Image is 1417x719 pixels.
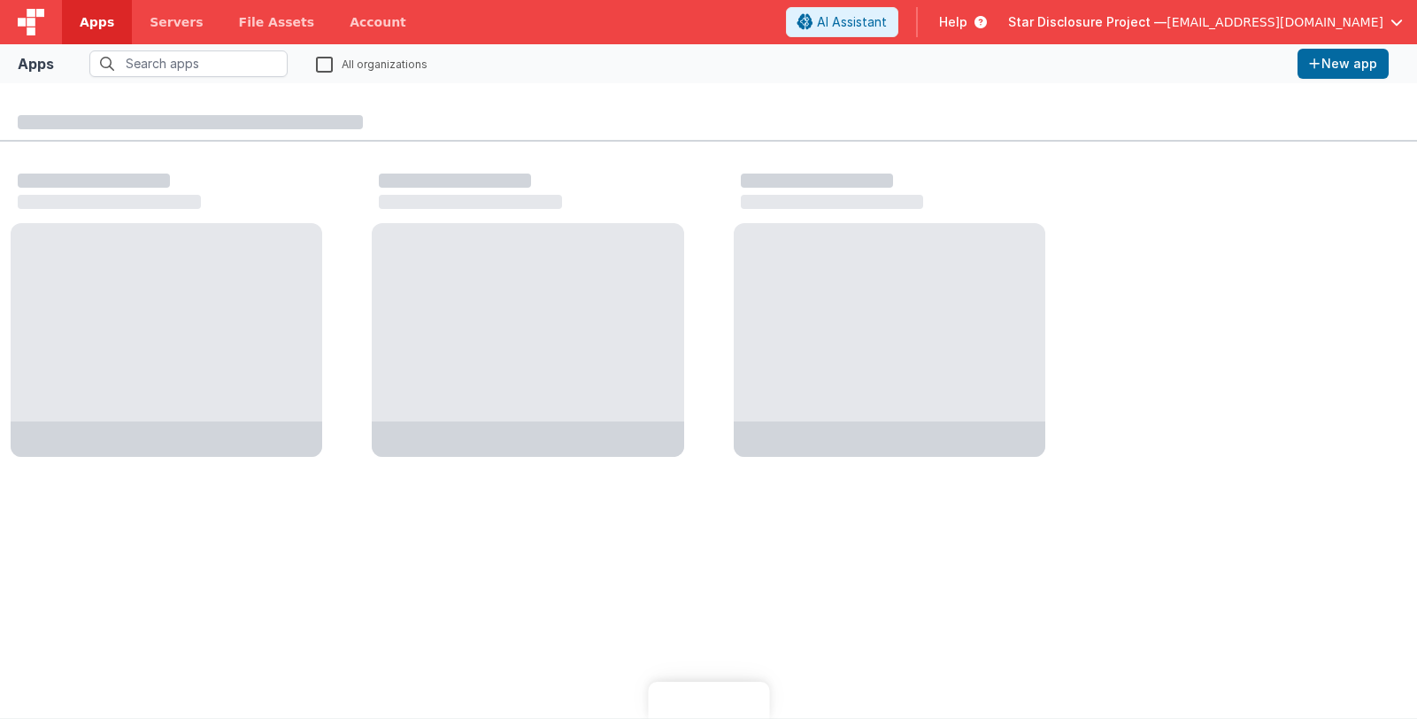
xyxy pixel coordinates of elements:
span: AI Assistant [817,13,887,31]
button: New app [1298,49,1389,79]
span: [EMAIL_ADDRESS][DOMAIN_NAME] [1167,13,1383,31]
div: Apps [18,53,54,74]
input: Search apps [89,50,288,77]
label: All organizations [316,55,427,72]
span: Servers [150,13,203,31]
span: Help [939,13,967,31]
button: Star Disclosure Project — [EMAIL_ADDRESS][DOMAIN_NAME] [1008,13,1403,31]
iframe: Marker.io feedback button [648,682,769,719]
button: AI Assistant [786,7,898,37]
span: Apps [80,13,114,31]
span: File Assets [239,13,315,31]
span: Star Disclosure Project — [1008,13,1167,31]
